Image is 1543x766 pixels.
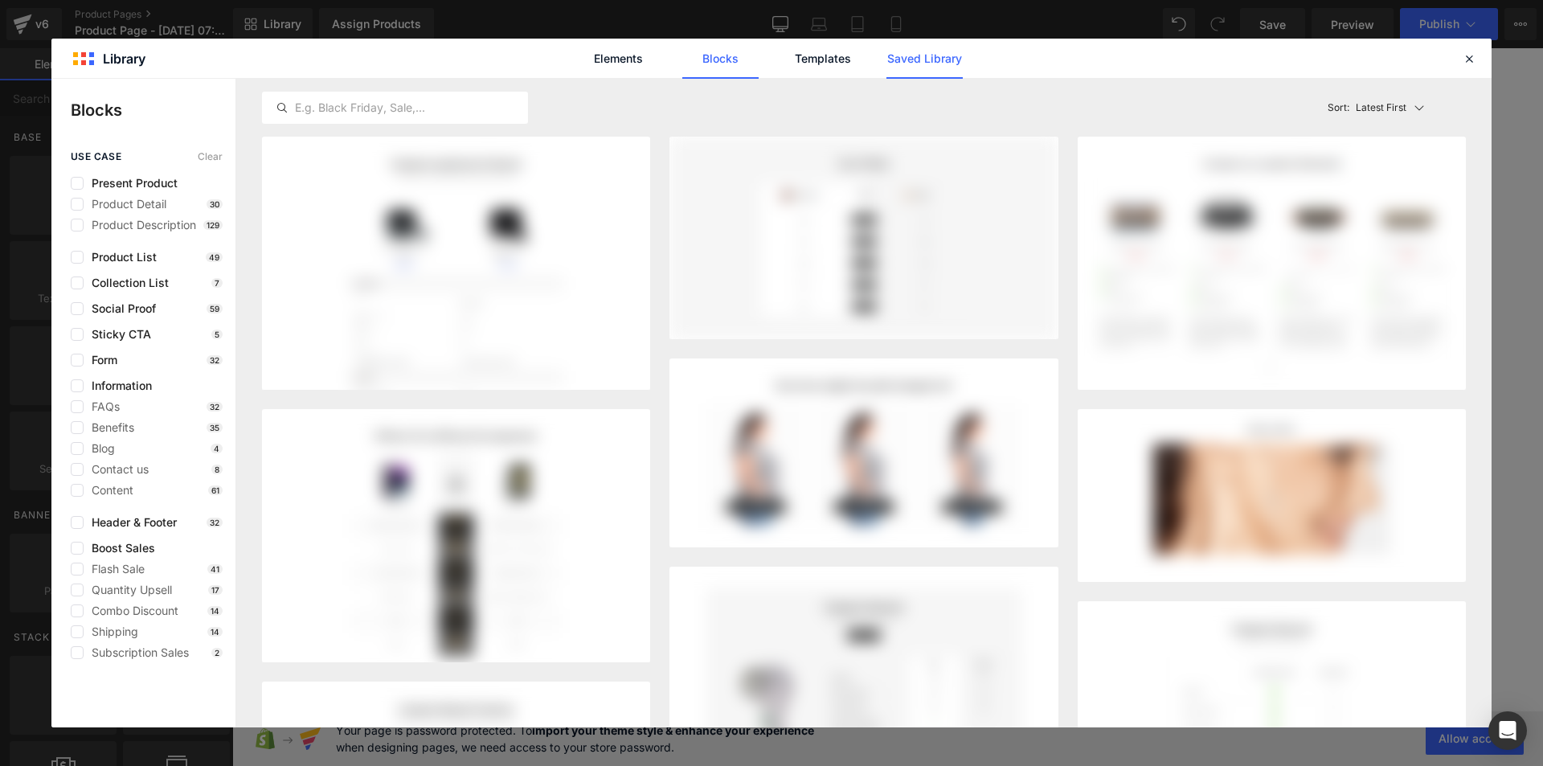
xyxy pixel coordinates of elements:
[84,516,177,529] span: Header & Footer
[84,563,145,576] span: Flash Sale
[71,151,121,162] span: use case
[211,330,223,339] p: 5
[84,542,155,555] span: Boost Sales
[208,485,223,495] p: 61
[84,625,138,638] span: Shipping
[84,219,196,231] span: Product Description
[1488,711,1527,750] div: Open Intercom Messenger
[207,199,223,209] p: 30
[84,463,149,476] span: Contact us
[207,518,223,527] p: 32
[84,484,133,497] span: Content
[84,251,157,264] span: Product List
[1356,100,1406,115] p: Latest First
[669,358,1058,547] img: image
[84,604,178,617] span: Combo Discount
[198,151,223,162] span: Clear
[211,278,223,288] p: 7
[1078,409,1466,582] img: image
[207,606,223,616] p: 14
[84,442,115,455] span: Blog
[203,220,223,230] p: 129
[669,137,1058,339] img: image
[84,584,172,596] span: Quantity Upsell
[1321,79,1466,137] button: Latest FirstSort:Latest First
[84,400,120,413] span: FAQs
[580,39,657,79] a: Elements
[84,646,189,659] span: Subscription Sales
[682,39,759,79] a: Blocks
[784,39,861,79] a: Templates
[886,39,963,79] a: Saved Library
[84,328,151,341] span: Sticky CTA
[96,104,215,119] a: Add Single Section
[263,98,527,117] input: E.g. Black Friday, Sale,...
[84,198,166,211] span: Product Detail
[84,276,169,289] span: Collection List
[84,177,178,190] span: Present Product
[207,627,223,637] p: 14
[206,252,223,262] p: 49
[207,564,223,574] p: 41
[207,355,223,365] p: 32
[71,98,235,122] p: Blocks
[208,585,223,595] p: 17
[84,421,134,434] span: Benefits
[211,444,223,453] p: 4
[84,302,156,315] span: Social Proof
[262,137,650,526] img: image
[211,465,223,474] p: 8
[1078,137,1466,394] img: image
[211,648,223,657] p: 2
[84,379,152,392] span: Information
[84,354,117,367] span: Form
[207,304,223,313] p: 59
[262,409,650,678] img: image
[1328,102,1349,113] span: Sort:
[207,423,223,432] p: 35
[207,402,223,412] p: 32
